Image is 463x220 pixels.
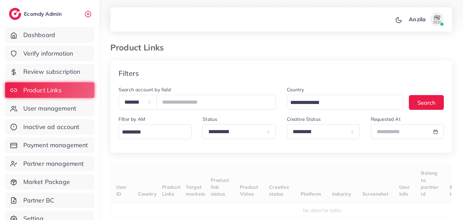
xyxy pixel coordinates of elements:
[119,86,171,93] label: Search account by field
[287,95,404,109] div: Search for option
[287,116,321,123] label: Creative Status
[23,31,55,39] span: Dashboard
[24,11,63,17] h2: Ecomdy Admin
[23,177,70,186] span: Market Package
[119,69,139,78] h4: Filters
[23,141,88,150] span: Payment management
[119,124,192,139] div: Search for option
[120,127,187,138] input: Search for option
[23,159,84,168] span: Partner management
[5,174,94,190] a: Market Package
[23,49,73,58] span: Verify information
[5,82,94,98] a: Product Links
[405,12,447,26] a: Anzilaavatar
[5,156,94,172] a: Partner management
[23,123,80,131] span: Inactive ad account
[5,64,94,80] a: Review subscription
[5,46,94,61] a: Verify information
[119,116,145,123] label: Filter by AM
[9,8,63,20] a: logoEcomdy Admin
[5,119,94,135] a: Inactive ad account
[23,104,76,113] span: User management
[287,86,304,93] label: Country
[9,8,21,20] img: logo
[5,27,94,43] a: Dashboard
[203,116,217,123] label: Status
[5,101,94,116] a: User management
[23,86,62,95] span: Product Links
[23,196,54,205] span: Partner BC
[5,193,94,208] a: Partner BC
[430,12,444,26] img: avatar
[5,137,94,153] a: Payment management
[409,15,426,23] p: Anzila
[371,116,401,123] label: Requested At
[23,67,81,76] span: Review subscription
[110,43,169,53] h3: Product Links
[409,95,444,110] button: Search
[288,97,395,108] input: Search for option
